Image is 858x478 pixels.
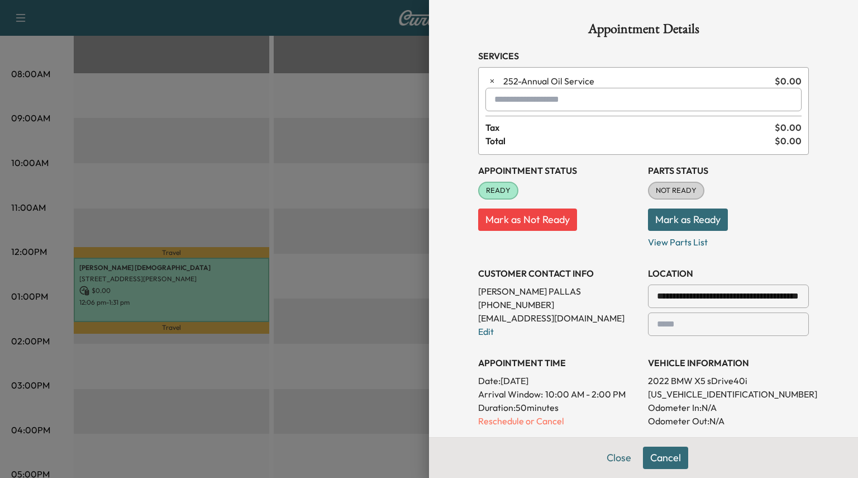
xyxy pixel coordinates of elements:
[479,185,517,196] span: READY
[648,164,809,177] h3: Parts Status
[478,49,809,63] h3: Services
[599,447,638,469] button: Close
[478,401,639,414] p: Duration: 50 minutes
[545,387,626,401] span: 10:00 AM - 2:00 PM
[648,414,809,428] p: Odometer Out: N/A
[648,209,728,231] button: Mark as Ready
[643,447,688,469] button: Cancel
[478,285,639,298] p: [PERSON_NAME] PALLAS
[478,298,639,311] p: [PHONE_NUMBER]
[648,374,809,387] p: 2022 BMW X5 sDrive40i
[648,231,809,249] p: View Parts List
[503,74,770,88] span: Annual Oil Service
[478,356,639,370] h3: APPOINTMENT TIME
[478,267,639,280] h3: CUSTOMER CONTACT INFO
[649,185,703,196] span: NOT READY
[648,387,809,401] p: [US_VEHICLE_IDENTIFICATION_NUMBER]
[648,356,809,370] h3: VEHICLE INFORMATION
[478,414,639,428] p: Reschedule or Cancel
[478,164,639,177] h3: Appointment Status
[775,74,802,88] span: $ 0.00
[775,134,802,148] span: $ 0.00
[478,387,639,401] p: Arrival Window:
[648,267,809,280] h3: LOCATION
[648,401,809,414] p: Odometer In: N/A
[485,134,775,148] span: Total
[478,326,494,337] a: Edit
[478,374,639,387] p: Date: [DATE]
[478,22,809,40] h1: Appointment Details
[485,121,775,134] span: Tax
[775,121,802,134] span: $ 0.00
[478,209,577,231] button: Mark as Not Ready
[478,311,639,325] p: [EMAIL_ADDRESS][DOMAIN_NAME]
